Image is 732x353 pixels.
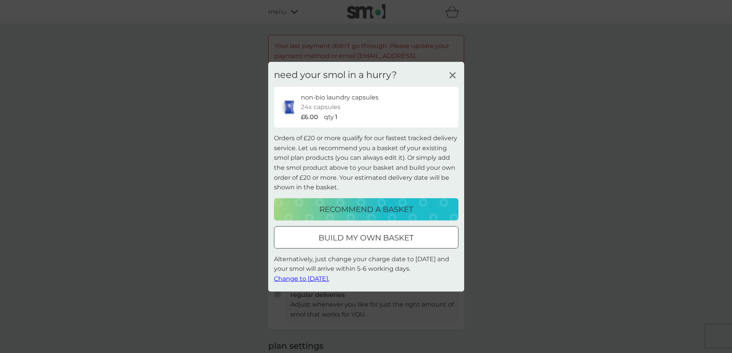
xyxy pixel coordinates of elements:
[335,112,337,122] p: 1
[301,112,318,122] p: £6.00
[319,203,413,215] p: recommend a basket
[301,102,340,112] p: 24x capsules
[274,254,458,284] p: Alternatively, just change your charge date to [DATE] and your smol will arrive within 5-6 workin...
[274,275,329,282] span: Change to [DATE].
[324,112,334,122] p: qty
[274,133,458,192] p: Orders of £20 or more qualify for our fastest tracked delivery service. Let us recommend you a ba...
[274,274,329,284] button: Change to [DATE].
[319,232,413,244] p: build my own basket
[274,69,397,80] h3: need your smol in a hurry?
[274,198,458,220] button: recommend a basket
[274,226,458,249] button: build my own basket
[301,92,378,102] p: non-bio laundry capsules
